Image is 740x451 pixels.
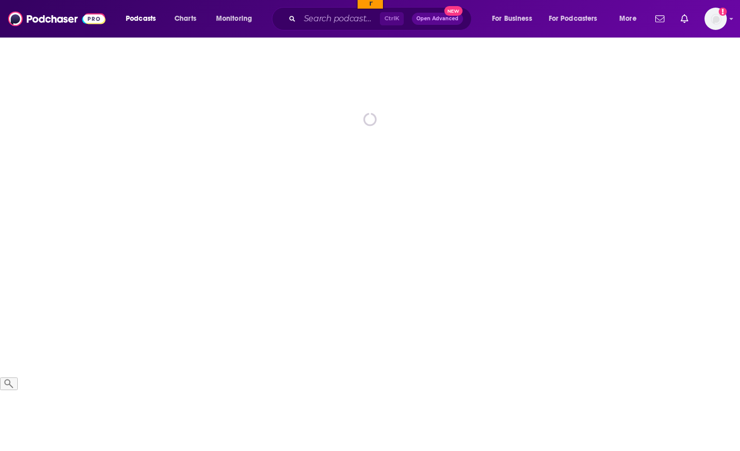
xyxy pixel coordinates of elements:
[704,8,727,30] img: User Profile
[542,11,612,27] button: open menu
[380,12,404,25] span: Ctrl K
[126,12,156,26] span: Podcasts
[416,16,459,21] span: Open Advanced
[719,8,727,16] svg: Add a profile image
[444,6,463,16] span: New
[209,11,265,27] button: open menu
[119,11,169,27] button: open menu
[216,12,252,26] span: Monitoring
[300,11,380,27] input: Search podcasts, credits, & more...
[492,12,532,26] span: For Business
[619,12,637,26] span: More
[704,8,727,30] button: Show profile menu
[412,13,463,25] button: Open AdvancedNew
[485,11,545,27] button: open menu
[281,7,481,30] div: Search podcasts, credits, & more...
[651,10,668,27] a: Show notifications dropdown
[704,8,727,30] span: Logged in as HLodeiro
[612,11,649,27] button: open menu
[174,12,196,26] span: Charts
[8,9,105,28] img: Podchaser - Follow, Share and Rate Podcasts
[168,11,202,27] a: Charts
[549,12,597,26] span: For Podcasters
[677,10,692,27] a: Show notifications dropdown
